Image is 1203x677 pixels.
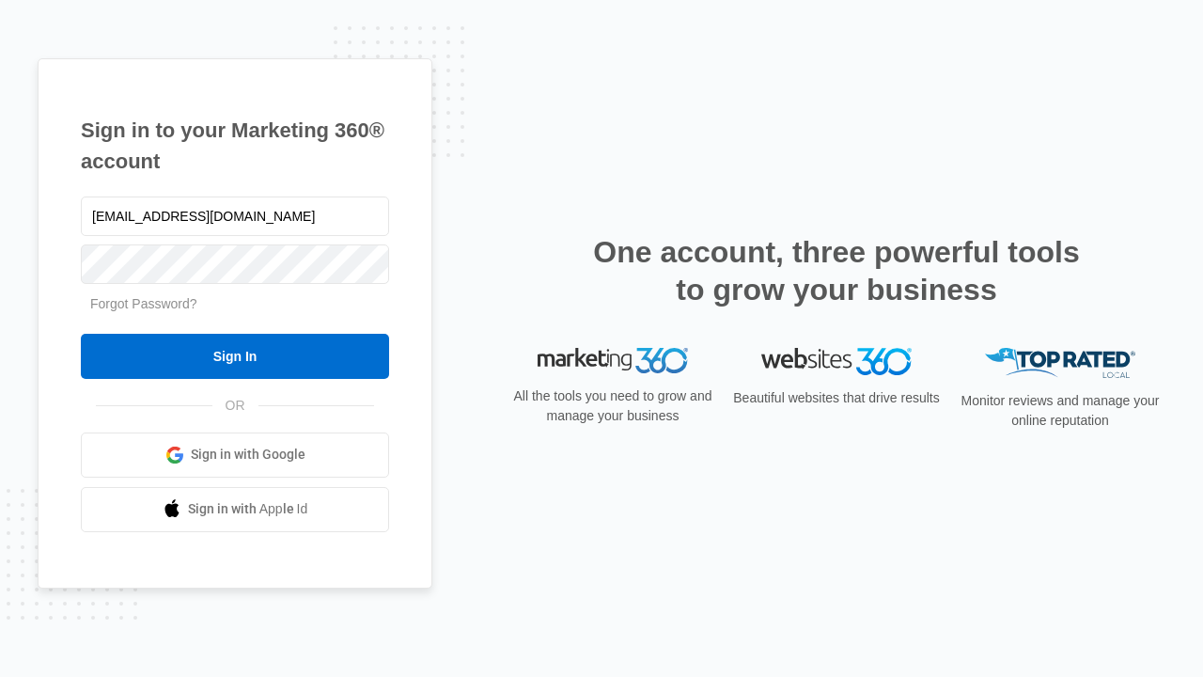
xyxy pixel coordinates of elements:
[81,115,389,177] h1: Sign in to your Marketing 360® account
[761,348,912,375] img: Websites 360
[81,433,389,478] a: Sign in with Google
[508,386,718,426] p: All the tools you need to grow and manage your business
[81,334,389,379] input: Sign In
[191,445,305,464] span: Sign in with Google
[90,296,197,311] a: Forgot Password?
[538,348,688,374] img: Marketing 360
[731,388,942,408] p: Beautiful websites that drive results
[188,499,308,519] span: Sign in with Apple Id
[955,391,1165,431] p: Monitor reviews and manage your online reputation
[985,348,1135,379] img: Top Rated Local
[81,487,389,532] a: Sign in with Apple Id
[587,233,1086,308] h2: One account, three powerful tools to grow your business
[81,197,389,236] input: Email
[212,396,258,416] span: OR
